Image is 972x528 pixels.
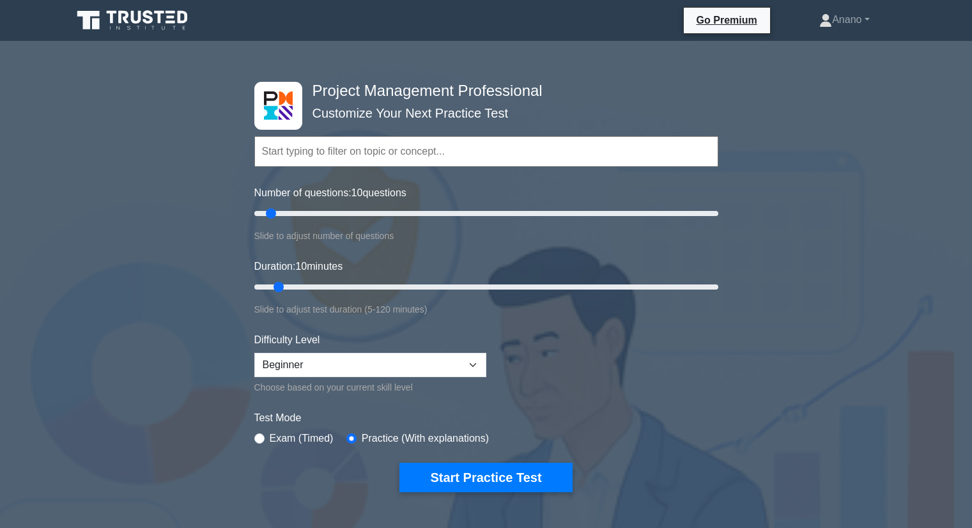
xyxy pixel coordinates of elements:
[254,332,320,348] label: Difficulty Level
[362,431,489,446] label: Practice (With explanations)
[351,187,363,198] span: 10
[254,302,718,317] div: Slide to adjust test duration (5-120 minutes)
[295,261,307,272] span: 10
[399,463,572,492] button: Start Practice Test
[789,7,900,33] a: Anano
[254,228,718,244] div: Slide to adjust number of questions
[689,12,765,28] a: Go Premium
[254,380,486,395] div: Choose based on your current skill level
[254,136,718,167] input: Start typing to filter on topic or concept...
[254,185,406,201] label: Number of questions: questions
[254,410,718,426] label: Test Mode
[270,431,334,446] label: Exam (Timed)
[307,82,656,100] h4: Project Management Professional
[254,259,343,274] label: Duration: minutes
